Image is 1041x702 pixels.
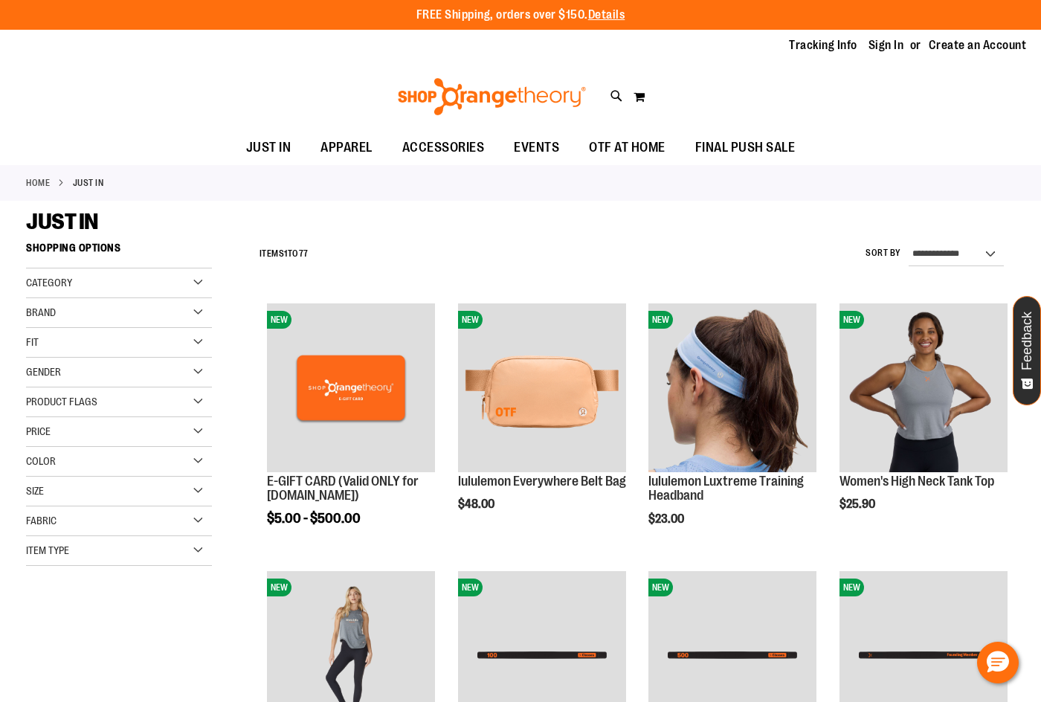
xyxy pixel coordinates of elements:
a: Image of Womens BB High Neck Tank GreyNEW [839,303,1008,474]
span: APPAREL [320,131,373,164]
span: ACCESSORIES [402,131,485,164]
a: ACCESSORIES [387,131,500,165]
span: FINAL PUSH SALE [695,131,796,164]
a: Sign In [868,37,904,54]
div: product [832,296,1015,549]
span: NEW [267,579,291,596]
h2: Items to [260,242,309,265]
a: lululemon Luxtreme Training HeadbandNEW [648,303,816,474]
span: Feedback [1020,312,1034,370]
a: Tracking Info [789,37,857,54]
div: product [260,296,442,564]
span: $23.00 [648,512,686,526]
button: Hello, have a question? Let’s chat. [977,642,1019,683]
span: Fit [26,336,39,348]
img: lululemon Luxtreme Training Headband [648,303,816,471]
span: NEW [648,579,673,596]
a: APPAREL [306,131,387,165]
img: Image of Womens BB High Neck Tank Grey [839,303,1008,471]
a: E-GIFT CARD (Valid ONLY for [DOMAIN_NAME]) [267,474,419,503]
span: Fabric [26,515,57,526]
span: 77 [299,248,309,259]
span: $5.00 - $500.00 [267,511,361,526]
span: Gender [26,366,61,378]
span: JUST IN [246,131,291,164]
img: lululemon Everywhere Belt Bag [458,303,626,471]
p: FREE Shipping, orders over $150. [416,7,625,24]
a: Home [26,176,50,190]
span: NEW [839,579,864,596]
span: Item Type [26,544,69,556]
span: OTF AT HOME [589,131,665,164]
strong: JUST IN [73,176,104,190]
label: Sort By [866,247,901,260]
a: lululemon Luxtreme Training Headband [648,474,804,503]
span: NEW [267,311,291,329]
a: Details [588,8,625,22]
span: Price [26,425,51,437]
span: NEW [458,579,483,596]
span: Size [26,485,44,497]
span: NEW [839,311,864,329]
span: Color [26,455,56,467]
strong: Shopping Options [26,235,212,268]
img: Shop Orangetheory [396,78,588,115]
span: 1 [284,248,288,259]
span: $48.00 [458,497,497,511]
span: Category [26,277,72,289]
span: NEW [458,311,483,329]
a: lululemon Everywhere Belt Bag [458,474,626,489]
span: EVENTS [514,131,559,164]
a: OTF AT HOME [574,131,680,165]
img: E-GIFT CARD (Valid ONLY for ShopOrangetheory.com) [267,303,435,471]
a: FINAL PUSH SALE [680,131,810,165]
a: EVENTS [499,131,574,165]
span: NEW [648,311,673,329]
a: JUST IN [231,131,306,164]
span: Brand [26,306,56,318]
a: E-GIFT CARD (Valid ONLY for ShopOrangetheory.com)NEW [267,303,435,474]
button: Feedback - Show survey [1013,296,1041,405]
a: lululemon Everywhere Belt Bag NEW [458,303,626,474]
div: product [641,296,824,564]
span: $25.90 [839,497,877,511]
span: JUST IN [26,209,98,234]
a: Create an Account [929,37,1027,54]
div: product [451,296,634,549]
a: Women's High Neck Tank Top [839,474,994,489]
span: Product Flags [26,396,97,408]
